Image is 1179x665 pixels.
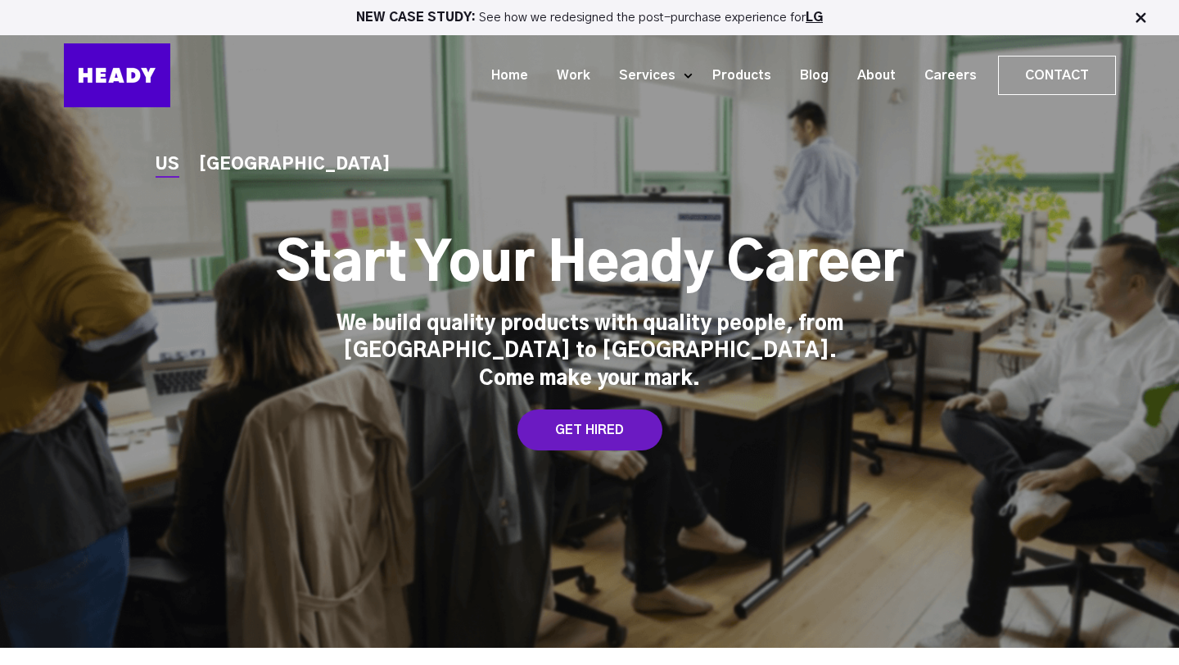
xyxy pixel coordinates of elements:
a: About [837,61,904,91]
div: We build quality products with quality people, from [GEOGRAPHIC_DATA] to [GEOGRAPHIC_DATA]. Come ... [336,311,843,394]
strong: NEW CASE STUDY: [356,11,479,24]
a: [GEOGRAPHIC_DATA] [199,156,391,174]
a: Services [599,61,684,91]
a: Products [692,61,779,91]
p: See how we redesigned the post-purchase experience for [7,11,1172,24]
a: GET HIRED [517,409,662,450]
img: Close Bar [1132,10,1149,26]
h1: Start Your Heady Career [276,233,904,298]
a: Careers [904,61,985,91]
a: Contact [999,57,1115,94]
a: Work [536,61,599,91]
a: LG [806,11,823,24]
a: Blog [779,61,837,91]
a: US [156,156,179,174]
img: Heady_Logo_Web-01 (1) [64,43,170,107]
div: Navigation Menu [187,56,1116,95]
a: Home [471,61,536,91]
